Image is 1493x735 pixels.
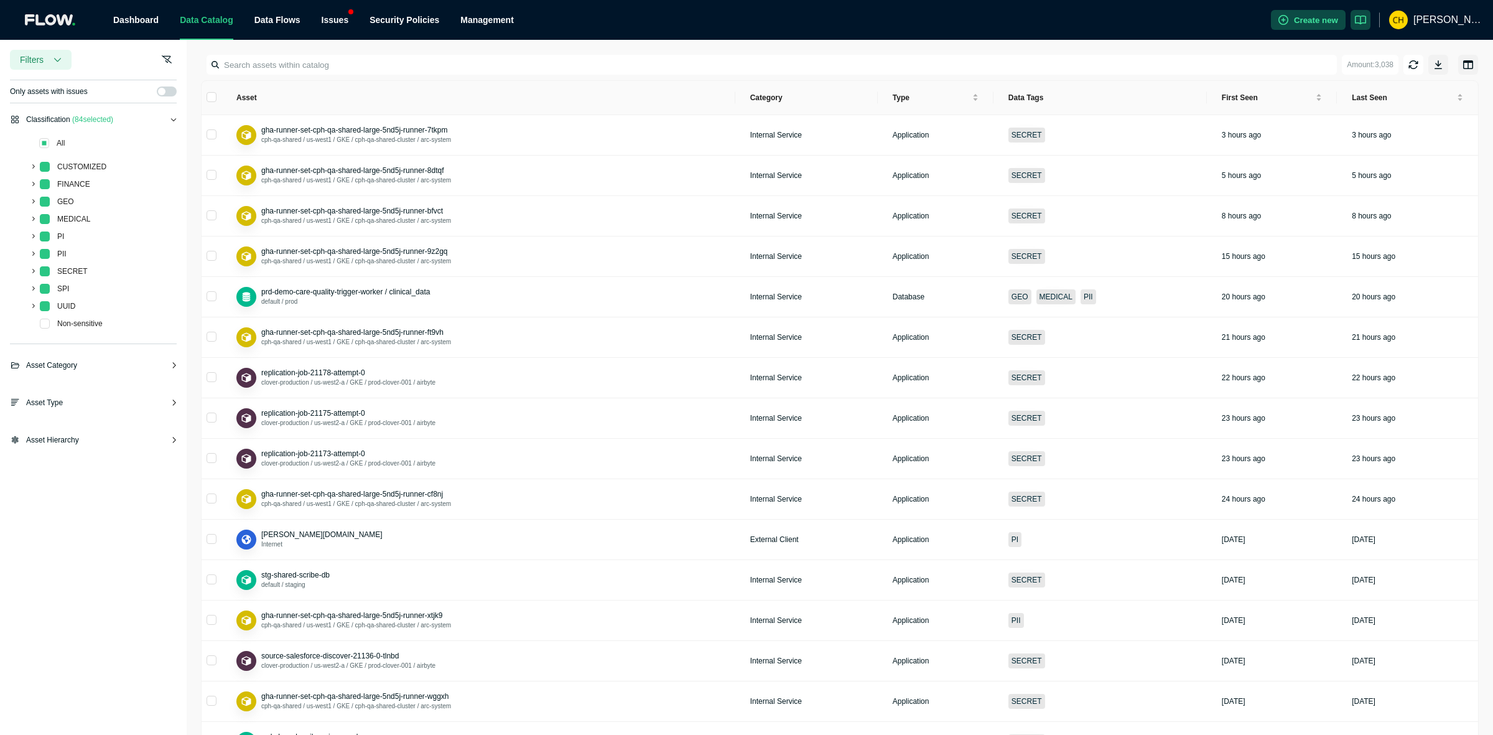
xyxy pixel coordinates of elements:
td: Internal Service [735,439,878,479]
input: Search assets within catalog [209,55,1337,75]
span: gha-runner-set-cph-qa-shared-large-5nd5j-runner-cf8nj [261,490,443,499]
div: 22 hours ago [1352,373,1395,383]
span: replication-job-21173-attempt-0 [261,449,365,458]
div: Asset Category [10,359,177,382]
div: [DATE] [1352,535,1375,545]
div: Applicationreplication-job-21175-attempt-0clover-production / us-west2-a / GKE / prod-clover-001 ... [236,408,720,428]
div: 23 hours ago [1352,454,1395,464]
div: Applicationstg-shared-scribe-dbdefault / staging [236,570,720,590]
span: FINANCE [55,177,93,192]
button: Application [236,368,256,388]
button: Application [236,611,256,630]
span: SECRET [1008,128,1045,143]
a: Security Policies [370,15,439,25]
div: Applicationsource-salesforce-discover-21136-0-tlnbdclover-production / us-west2-a / GKE / prod-cl... [236,651,720,671]
td: Internal Service [735,681,878,722]
img: Application [240,695,253,708]
span: First Seen [1222,93,1313,103]
td: External Client [735,520,878,560]
td: Internal Service [735,277,878,317]
td: Application [878,156,993,196]
span: default / staging [261,581,305,588]
td: Application [878,196,993,236]
span: gha-runner-set-cph-qa-shared-large-5nd5j-runner-xtjk9 [261,611,442,620]
button: [PERSON_NAME][DOMAIN_NAME] [261,530,383,540]
span: cph-qa-shared / us-west1 / GKE / cph-qa-shared-cluster / arc-system [261,217,451,224]
th: Type [878,81,993,115]
span: FINANCE [57,180,90,189]
span: cph-qa-shared / us-west1 / GKE / cph-qa-shared-cluster / arc-system [261,136,451,143]
span: gha-runner-set-cph-qa-shared-large-5nd5j-runner-ft9vh [261,328,444,337]
button: replication-job-21173-attempt-0 [261,449,365,459]
span: Only assets with issues [10,85,88,98]
td: Internal Service [735,115,878,156]
div: Asset Type [10,396,177,419]
th: Last Seen [1337,81,1478,115]
span: replication-job-21178-attempt-0 [261,368,365,377]
span: PII [1008,613,1024,628]
span: Classification [26,113,113,126]
div: Applicationgha-runner-set-cph-qa-shared-large-5nd5j-runner-ft9vhcph-qa-shared / us-west1 / GKE / ... [236,327,720,347]
button: Application [236,327,256,347]
span: SECRET [1008,653,1045,668]
span: Asset Hierarchy [26,434,79,446]
button: prd-demo-care-quality-trigger-worker / clinical_data [261,287,430,297]
td: Internal Service [735,317,878,358]
span: gha-runner-set-cph-qa-shared-large-5nd5j-runner-9z2gq [261,247,448,256]
button: Filters [10,50,72,70]
span: GEO [57,197,74,206]
span: Data Flows [254,15,300,25]
a: Data Catalog [180,15,233,25]
div: Applicationreplication-job-21173-attempt-0clover-production / us-west2-a / GKE / prod-clover-001 ... [236,449,720,469]
button: gha-runner-set-cph-qa-shared-large-5nd5j-runner-wggxh [261,691,449,701]
td: Internal Service [735,398,878,439]
span: cph-qa-shared / us-west1 / GKE / cph-qa-shared-cluster / arc-system [261,703,451,709]
span: PI [57,232,64,241]
td: Application [878,115,993,156]
button: Application [236,166,256,185]
img: Application [240,574,253,587]
img: Database [240,291,253,304]
div: 8 hours ago [1222,211,1261,221]
img: Application [240,533,253,546]
span: SECRET [1008,451,1045,466]
button: Amount:3,038 [1342,55,1398,75]
td: Application [878,358,993,398]
div: Asset Hierarchy [10,434,177,456]
span: Type [893,93,970,103]
td: Application [878,439,993,479]
div: 15 hours ago [1222,251,1265,261]
div: [DATE] [1352,656,1375,666]
span: MEDICAL [1036,289,1076,304]
div: [DATE] [1222,696,1245,706]
div: 5 hours ago [1352,171,1391,180]
div: 3 hours ago [1222,130,1261,140]
span: cph-qa-shared / us-west1 / GKE / cph-qa-shared-cluster / arc-system [261,622,451,629]
span: MEDICAL [57,215,90,223]
span: gha-runner-set-cph-qa-shared-large-5nd5j-runner-8dtqf [261,166,444,175]
td: Database [878,277,993,317]
div: Databaseprd-demo-care-quality-trigger-worker / clinical_datadefault / prod [236,287,720,307]
div: Applicationgha-runner-set-cph-qa-shared-large-5nd5j-runner-8dtqfcph-qa-shared / us-west1 / GKE / ... [236,166,720,185]
button: gha-runner-set-cph-qa-shared-large-5nd5j-runner-ft9vh [261,327,444,337]
td: Internal Service [735,601,878,641]
span: gha-runner-set-cph-qa-shared-large-5nd5j-runner-bfvct [261,207,443,215]
div: 23 hours ago [1352,413,1395,423]
span: PII [57,250,67,258]
td: Internal Service [735,196,878,236]
button: Application [236,570,256,590]
span: SECRET [57,267,88,276]
img: Application [240,452,253,466]
td: Application [878,479,993,520]
div: [DATE] [1222,575,1245,585]
td: Application [878,641,993,681]
span: MEDICAL [55,212,93,227]
div: Classification (84selected) [10,113,177,136]
button: stg-shared-scribe-db [261,570,330,580]
span: Asset Category [26,359,77,372]
a: Dashboard [113,15,159,25]
img: Application [240,614,253,627]
td: Application [878,236,993,277]
div: [DATE] [1352,616,1375,625]
span: ( 84 selected) [72,115,113,124]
